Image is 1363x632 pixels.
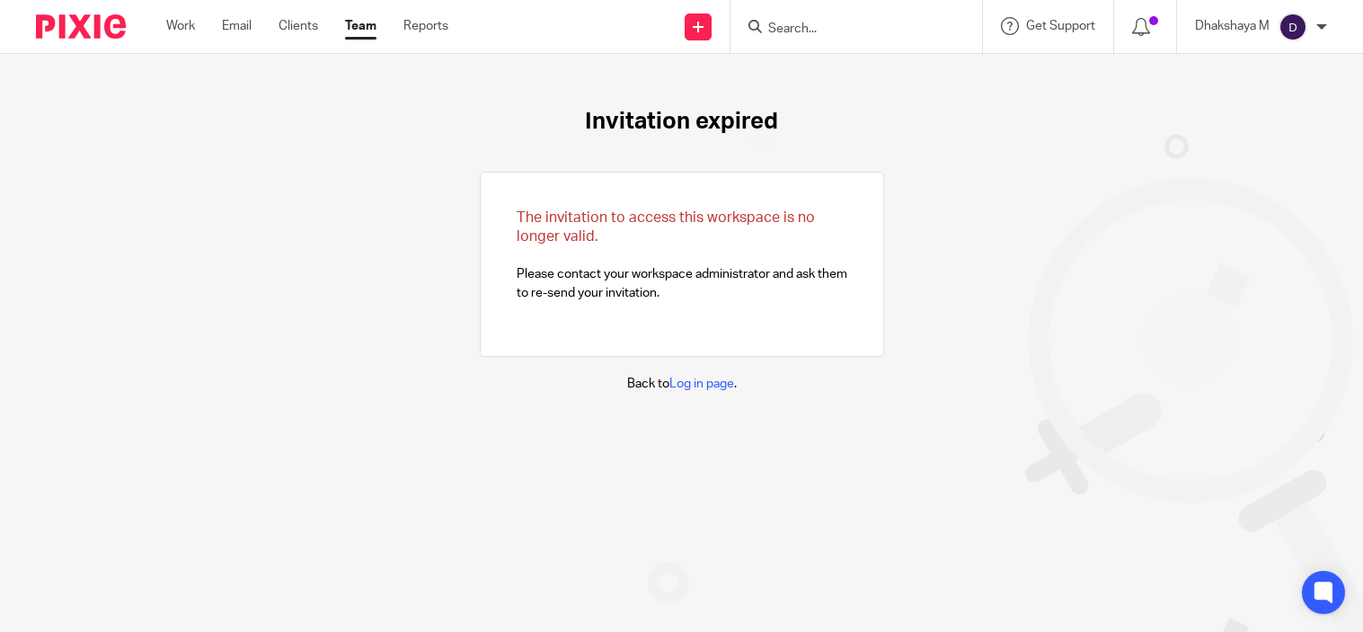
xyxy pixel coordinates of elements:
[517,209,847,302] p: Please contact your workspace administrator and ask them to re-send your invitation.
[517,210,815,244] span: The invitation to access this workspace is no longer valid.
[345,17,376,35] a: Team
[585,108,778,136] h1: Invitation expired
[166,17,195,35] a: Work
[669,378,734,390] a: Log in page
[1195,17,1270,35] p: Dhakshaya M
[627,375,737,393] p: Back to .
[279,17,318,35] a: Clients
[222,17,252,35] a: Email
[1279,13,1307,41] img: svg%3E
[766,22,928,38] input: Search
[36,14,126,39] img: Pixie
[1026,20,1095,32] span: Get Support
[403,17,448,35] a: Reports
